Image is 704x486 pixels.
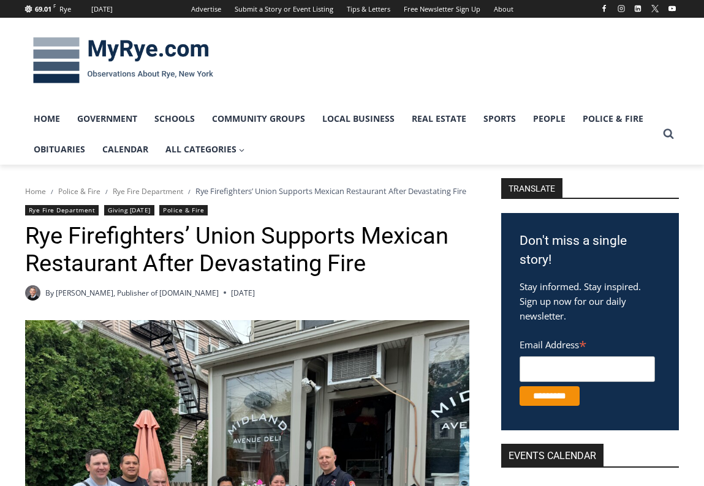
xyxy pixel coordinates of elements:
[25,186,46,196] a: Home
[58,186,100,196] a: Police & Fire
[520,231,660,270] h3: Don't miss a single story!
[314,103,403,134] a: Local Business
[25,222,469,278] h1: Rye Firefighters’ Union Supports Mexican Restaurant After Devastating Fire
[597,1,611,16] a: Facebook
[91,4,113,15] div: [DATE]
[403,103,475,134] a: Real Estate
[501,444,604,466] h2: Events Calendar
[35,4,51,13] span: 69.01
[159,205,208,215] a: Police & Fire
[45,287,54,299] span: By
[113,186,183,196] a: Rye Fire Department
[25,103,69,134] a: Home
[25,205,99,215] a: Rye Fire Department
[630,1,645,16] a: Linkedin
[51,187,53,196] span: /
[188,187,191,196] span: /
[614,1,629,16] a: Instagram
[56,288,219,298] a: [PERSON_NAME], Publisher of [DOMAIN_NAME]
[165,143,245,156] span: All Categories
[25,285,40,301] a: Author image
[520,279,660,323] p: Stay informed. Stay inspired. Sign up now for our daily newsletter.
[203,103,314,134] a: Community Groups
[69,103,146,134] a: Government
[231,287,255,299] time: [DATE]
[648,1,662,16] a: X
[104,205,154,215] a: Giving [DATE]
[195,185,466,196] span: Rye Firefighters’ Union Supports Mexican Restaurant After Devastating Fire
[59,4,71,15] div: Rye
[657,123,679,145] button: View Search Form
[25,134,94,165] a: Obituaries
[501,178,562,198] strong: TRANSLATE
[94,134,157,165] a: Calendar
[25,103,657,165] nav: Primary Navigation
[157,134,254,165] a: All Categories
[520,332,655,354] label: Email Address
[574,103,652,134] a: Police & Fire
[53,2,56,9] span: F
[25,185,469,197] nav: Breadcrumbs
[105,187,108,196] span: /
[475,103,524,134] a: Sports
[524,103,574,134] a: People
[25,29,221,92] img: MyRye.com
[665,1,679,16] a: YouTube
[146,103,203,134] a: Schools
